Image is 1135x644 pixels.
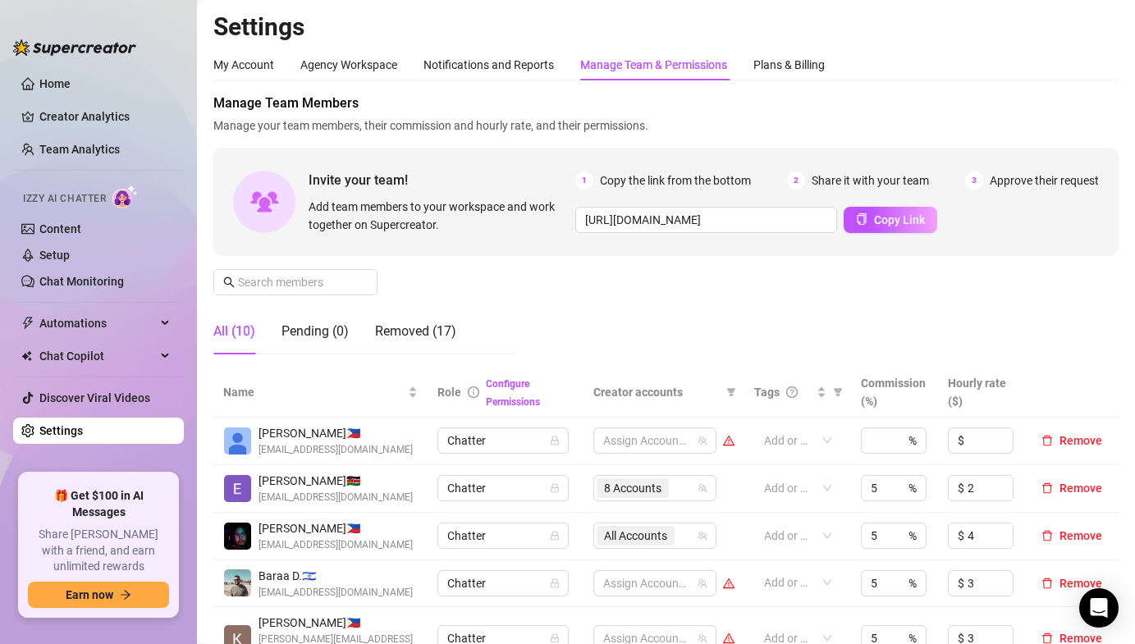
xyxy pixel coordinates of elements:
span: [PERSON_NAME] 🇵🇭 [259,614,418,632]
span: Chatter [447,571,559,596]
span: Role [437,386,461,399]
div: Pending (0) [281,322,349,341]
span: lock [550,633,560,643]
span: 8 Accounts [604,479,661,497]
span: question-circle [786,386,798,398]
span: copy [856,213,867,225]
span: Tags [754,383,780,401]
button: Remove [1035,573,1109,593]
span: 🎁 Get $100 in AI Messages [28,488,169,520]
a: Configure Permissions [486,378,540,408]
a: Chat Monitoring [39,275,124,288]
span: filter [833,387,843,397]
span: [EMAIL_ADDRESS][DOMAIN_NAME] [259,585,413,601]
span: [PERSON_NAME] 🇰🇪 [259,472,413,490]
span: lock [550,436,560,445]
span: Creator accounts [593,383,720,401]
a: Settings [39,424,83,437]
img: Chat Copilot [21,350,32,362]
img: AI Chatter [112,185,138,208]
h2: Settings [213,11,1119,43]
span: Invite your team! [309,170,575,190]
span: delete [1041,435,1053,446]
button: Remove [1035,478,1109,498]
div: Manage Team & Permissions [580,56,727,74]
span: lock [550,483,560,493]
a: Setup [39,249,70,262]
a: Home [39,77,71,90]
img: logo-BBDzfeDw.svg [13,39,136,56]
span: team [698,633,707,643]
img: Ezra Mwangi [224,475,251,502]
span: warning [723,633,735,644]
span: lock [550,531,560,541]
div: Removed (17) [375,322,456,341]
span: 3 [965,171,983,190]
span: Approve their request [990,171,1099,190]
input: Search members [238,273,355,291]
span: team [698,436,707,445]
span: filter [726,387,736,397]
div: My Account [213,56,274,74]
span: team [698,483,707,493]
span: warning [723,435,735,446]
span: Chatter [447,523,559,548]
button: Remove [1035,431,1109,450]
th: Commission (%) [851,368,938,418]
span: Manage your team members, their commission and hourly rate, and their permissions. [213,116,1119,135]
span: Baraa D. 🇮🇱 [259,567,413,585]
span: Add team members to your workspace and work together on Supercreator. [309,198,569,234]
span: [EMAIL_ADDRESS][DOMAIN_NAME] [259,442,413,458]
div: Agency Workspace [300,56,397,74]
div: Notifications and Reports [423,56,554,74]
span: Automations [39,310,156,336]
span: 2 [787,171,805,190]
span: Remove [1059,529,1102,542]
a: Discover Viral Videos [39,391,150,404]
span: delete [1041,482,1053,494]
span: Remove [1059,434,1102,447]
div: Plans & Billing [753,56,825,74]
a: Team Analytics [39,143,120,156]
span: 8 Accounts [597,478,669,498]
span: search [223,276,235,288]
span: 1 [575,171,593,190]
span: team [698,531,707,541]
span: warning [723,578,735,589]
span: All Accounts [604,527,667,545]
span: delete [1041,530,1053,541]
span: delete [1041,633,1053,644]
span: [EMAIL_ADDRESS][DOMAIN_NAME] [259,537,413,553]
span: team [698,578,707,588]
span: Earn now [66,588,113,601]
span: [PERSON_NAME] 🇵🇭 [259,519,413,537]
span: Chatter [447,428,559,453]
span: Izzy AI Chatter [23,191,106,207]
span: Remove [1059,482,1102,495]
button: Remove [1035,526,1109,546]
span: All Accounts [597,526,675,546]
a: Content [39,222,81,235]
div: Open Intercom Messenger [1079,588,1119,628]
span: Chatter [447,476,559,500]
span: Manage Team Members [213,94,1119,113]
span: Copy Link [874,213,925,226]
span: [EMAIL_ADDRESS][DOMAIN_NAME] [259,490,413,505]
span: Name [223,383,405,401]
th: Hourly rate ($) [938,368,1025,418]
a: Creator Analytics [39,103,171,130]
span: info-circle [468,386,479,398]
span: Chat Copilot [39,343,156,369]
span: Share [PERSON_NAME] with a friend, and earn unlimited rewards [28,527,169,575]
span: Remove [1059,577,1102,590]
span: Share it with your team [812,171,929,190]
div: All (10) [213,322,255,341]
span: filter [830,380,846,404]
span: Copy the link from the bottom [600,171,751,190]
img: Baraa Dacca [224,569,251,596]
span: lock [550,578,560,588]
span: [PERSON_NAME] 🇵🇭 [259,424,413,442]
button: Copy Link [844,207,937,233]
span: delete [1041,578,1053,589]
img: Mark Angelo Lineses [224,427,251,454]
